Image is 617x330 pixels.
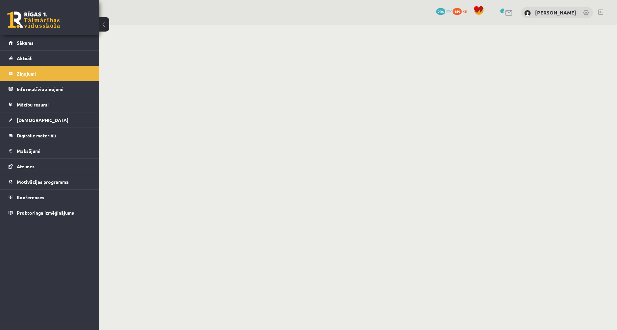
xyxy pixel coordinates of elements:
[463,8,467,13] span: xp
[9,35,90,50] a: Sākums
[17,210,74,216] span: Proktoringa izmēģinājums
[17,132,56,138] span: Digitālie materiāli
[9,190,90,205] a: Konferences
[17,143,90,158] legend: Maksājumi
[535,9,576,16] a: [PERSON_NAME]
[453,8,462,15] span: 149
[17,40,34,46] span: Sākums
[446,8,452,13] span: mP
[9,82,90,97] a: Informatīvie ziņojumi
[9,205,90,220] a: Proktoringa izmēģinājums
[524,10,531,16] img: Ralfs Korņejevs
[453,8,470,13] a: 149 xp
[17,117,68,123] span: [DEMOGRAPHIC_DATA]
[17,194,44,200] span: Konferences
[9,112,90,128] a: [DEMOGRAPHIC_DATA]
[17,179,69,185] span: Motivācijas programma
[436,8,452,13] a: 204 mP
[17,163,35,169] span: Atzīmes
[17,102,49,107] span: Mācību resursi
[9,66,90,81] a: Ziņojumi
[9,159,90,174] a: Atzīmes
[17,55,33,61] span: Aktuāli
[9,97,90,112] a: Mācību resursi
[9,143,90,158] a: Maksājumi
[9,51,90,66] a: Aktuāli
[9,128,90,143] a: Digitālie materiāli
[9,174,90,189] a: Motivācijas programma
[17,66,90,81] legend: Ziņojumi
[7,12,60,28] a: Rīgas 1. Tālmācības vidusskola
[17,82,90,97] legend: Informatīvie ziņojumi
[436,8,445,15] span: 204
